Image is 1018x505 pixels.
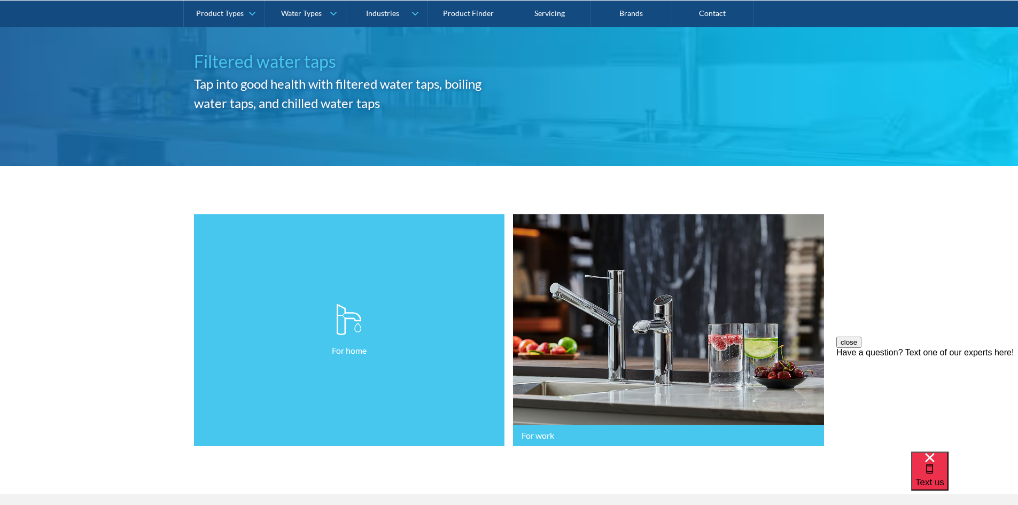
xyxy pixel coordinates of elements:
div: Industries [366,9,399,18]
p: For home [332,344,367,357]
h2: Tap into good health with filtered water taps, boiling water taps, and chilled water taps [194,74,509,113]
div: Water Types [281,9,322,18]
a: For home [194,214,505,447]
h1: Filtered water taps [194,49,509,74]
iframe: podium webchat widget prompt [836,337,1018,465]
div: Product Types [196,9,244,18]
iframe: podium webchat widget bubble [911,452,1018,505]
